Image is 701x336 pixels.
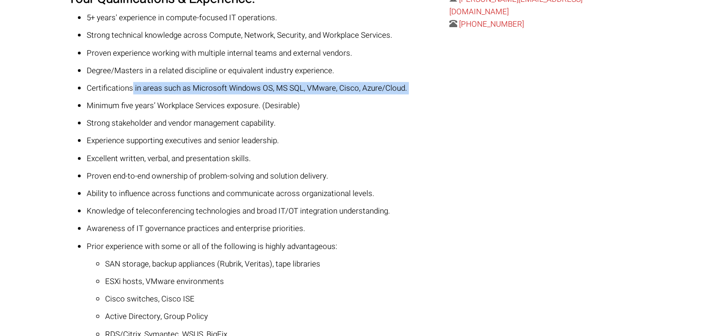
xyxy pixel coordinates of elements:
[87,47,442,59] p: Proven experience working with multiple internal teams and external vendors.
[87,205,442,217] p: Knowledge of teleconferencing technologies and broad IT/OT integration understanding.
[105,258,442,270] p: SAN storage, backup appliances (Rubrik, Veritas), tape libraries
[87,152,442,165] p: Excellent written, verbal, and presentation skills.
[105,275,442,288] p: ESXi hosts, VMware environments
[87,12,442,24] p: 5+ years' experience in compute-focused IT operations.
[87,187,442,200] p: Ability to influence across functions and communicate across organizational levels.
[87,82,442,94] p: Certifications in areas such as Microsoft Windows OS, MS SQL, VMware, Cisco, Azure/Cloud.
[87,29,442,41] p: Strong technical knowledge across Compute, Network, Security, and Workplace Services.
[87,240,442,253] p: Prior experience with some or all of the following is highly advantageous:
[87,222,442,235] p: Awareness of IT governance practices and enterprise priorities.
[87,64,442,77] p: Degree/Masters in a related discipline or equivalent industry experience.
[87,134,442,147] p: Experience supporting executives and senior leadership.
[87,99,442,112] p: Minimum five years’ Workplace Services exposure. (Desirable)
[87,117,442,129] p: Strong stakeholder and vendor management capability.
[87,170,442,182] p: Proven end-to-end ownership of problem-solving and solution delivery.
[105,293,442,305] p: Cisco switches, Cisco ISE
[459,18,524,30] a: [PHONE_NUMBER]
[105,310,442,323] p: Active Directory, Group Policy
